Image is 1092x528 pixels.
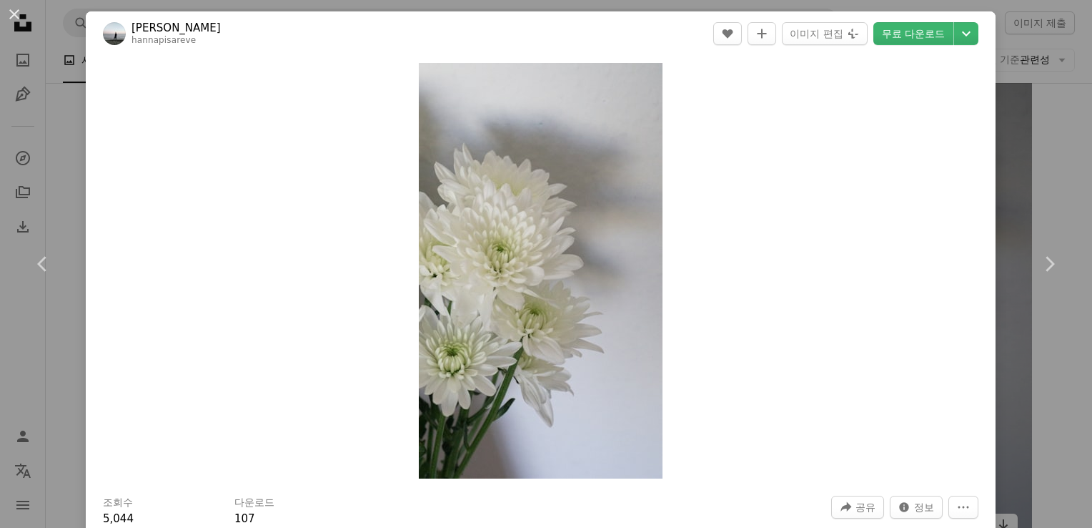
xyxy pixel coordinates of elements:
[1006,195,1092,333] a: 다음
[873,22,953,45] a: 무료 다운로드
[914,497,934,518] span: 정보
[234,512,255,525] span: 107
[890,496,943,519] button: 이 이미지 관련 통계
[103,496,133,510] h3: 조회수
[954,22,978,45] button: 다운로드 크기 선택
[748,22,776,45] button: 컬렉션에 추가
[855,497,875,518] span: 공유
[131,21,221,35] a: [PERSON_NAME]
[103,22,126,45] img: Hanna Pysareva의 프로필로 이동
[419,63,662,479] img: 테이블 위에 놓인 하얀 꽃으로 가득 찬 꽃병
[713,22,742,45] button: 좋아요
[103,512,134,525] span: 5,044
[831,496,884,519] button: 이 이미지 공유
[131,35,196,45] a: hannapisareve
[419,63,662,479] button: 이 이미지 확대
[234,496,274,510] h3: 다운로드
[782,22,867,45] button: 이미지 편집
[948,496,978,519] button: 더 많은 작업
